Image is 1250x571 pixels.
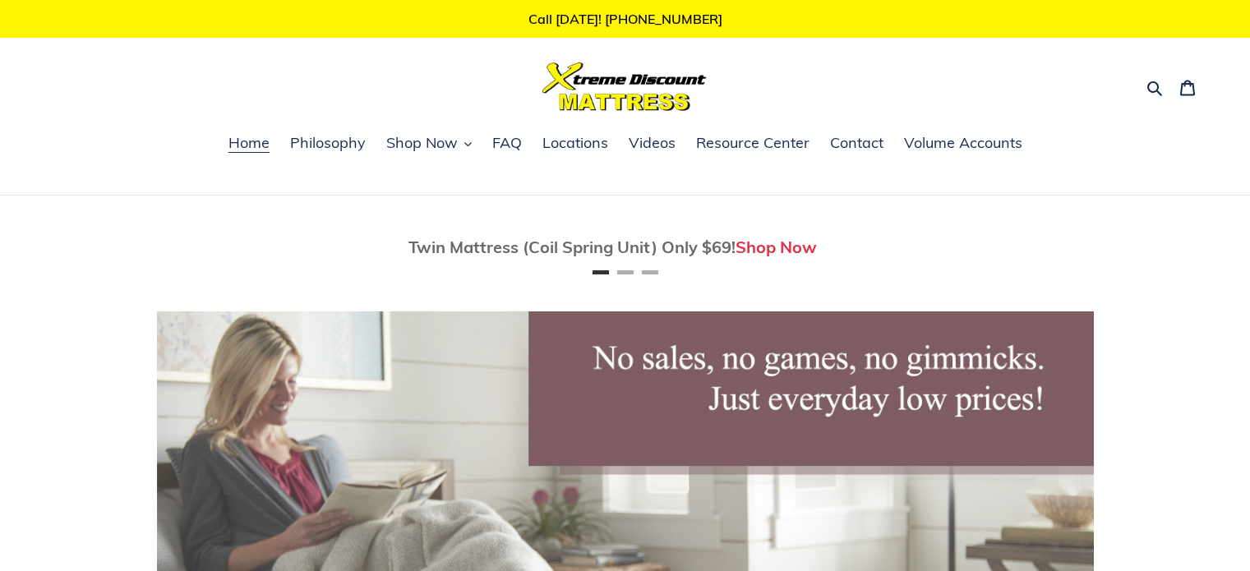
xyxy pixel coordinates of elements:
[593,270,609,274] button: Page 1
[620,131,684,156] a: Videos
[642,270,658,274] button: Page 3
[542,62,707,111] img: Xtreme Discount Mattress
[542,133,608,153] span: Locations
[830,133,883,153] span: Contact
[904,133,1022,153] span: Volume Accounts
[282,131,374,156] a: Philosophy
[736,237,817,257] a: Shop Now
[492,133,522,153] span: FAQ
[617,270,634,274] button: Page 2
[484,131,530,156] a: FAQ
[896,131,1031,156] a: Volume Accounts
[228,133,270,153] span: Home
[386,133,458,153] span: Shop Now
[534,131,616,156] a: Locations
[220,131,278,156] a: Home
[408,237,736,257] span: Twin Mattress (Coil Spring Unit) Only $69!
[688,131,818,156] a: Resource Center
[290,133,366,153] span: Philosophy
[696,133,810,153] span: Resource Center
[629,133,676,153] span: Videos
[822,131,892,156] a: Contact
[378,131,480,156] button: Shop Now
